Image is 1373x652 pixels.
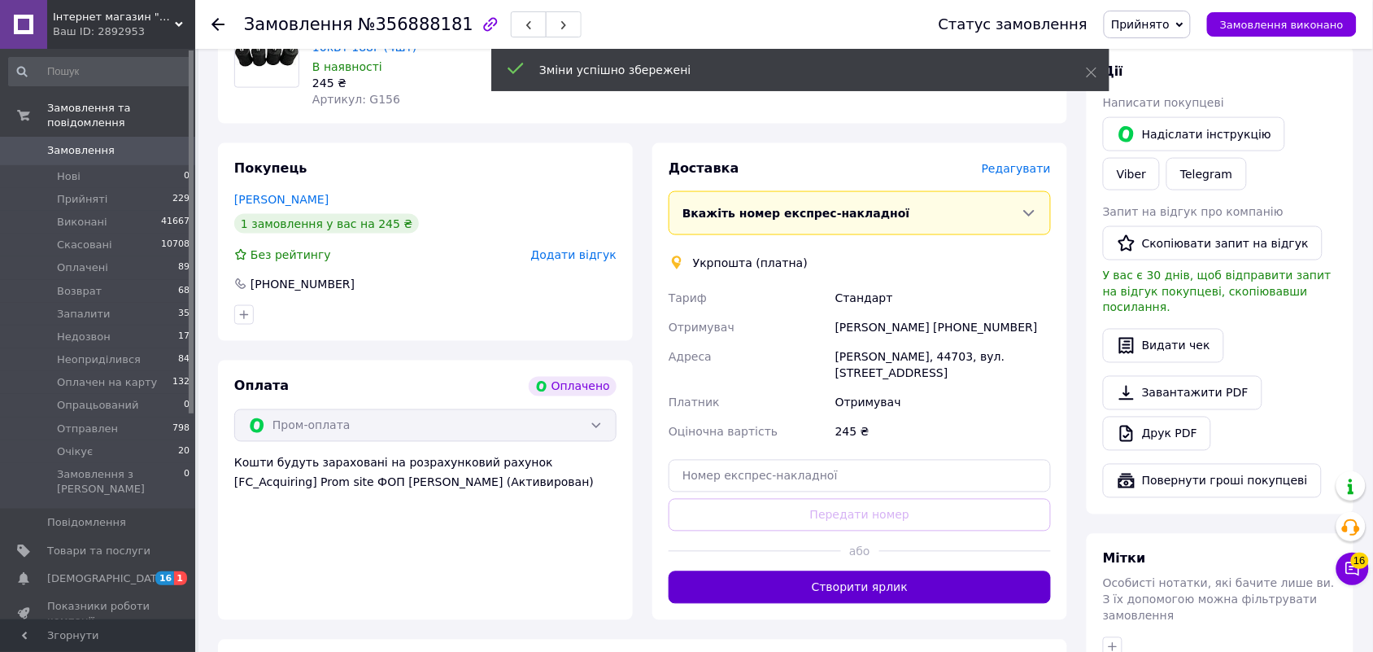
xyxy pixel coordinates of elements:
img: Антивібраційні ніжки генертатора 5-10кВт 188F (4шт) [235,45,299,67]
span: 35 [178,307,190,322]
span: Товари та послуги [47,544,150,558]
span: [DEMOGRAPHIC_DATA] [47,571,168,586]
a: Telegram [1166,158,1246,190]
span: Отправлен [57,422,118,436]
div: 245 ₴ [832,418,1054,447]
div: [FC_Acquiring] Prom site ФОП [PERSON_NAME] (Активирован) [234,475,617,491]
span: 229 [172,192,190,207]
span: В наявності [312,60,382,73]
span: Оплачен на карту [57,375,157,390]
span: Покупець [234,160,307,176]
span: 16 [1351,553,1369,569]
div: Зміни успішно збережені [539,62,1045,78]
div: [PHONE_NUMBER] [249,276,356,292]
span: 10708 [161,238,190,252]
div: Оплачено [529,377,617,396]
a: Завантажити PDF [1103,376,1262,410]
div: Укрпошта (платна) [689,255,812,271]
span: Доставка [669,160,739,176]
div: [PERSON_NAME], 44703, вул. [STREET_ADDRESS] [832,343,1054,388]
span: Мітки [1103,551,1146,567]
span: Редагувати [982,162,1051,175]
a: [PERSON_NAME] [234,193,329,206]
span: Отримувач [669,322,734,335]
span: 68 [178,284,190,299]
span: Вкажіть номер експрес-накладної [682,207,910,220]
button: Скопіювати запит на відгук [1103,226,1323,260]
span: Замовлення з [PERSON_NAME] [57,467,184,497]
span: Опрацьований [57,398,138,413]
a: Viber [1103,158,1160,190]
span: Замовлення виконано [1220,19,1344,31]
div: Статус замовлення [939,16,1088,33]
span: Прийнято [1111,18,1170,31]
span: Нові [57,169,81,184]
span: №356888181 [358,15,473,34]
span: Возврат [57,284,102,299]
div: 1 замовлення у вас на 245 ₴ [234,214,419,234]
button: Надіслати інструкцію [1103,117,1285,151]
span: Очікує [57,444,93,459]
span: 0 [184,467,190,497]
span: Скасовані [57,238,112,252]
span: Недозвон [57,330,111,344]
input: Пошук [8,57,191,86]
span: Замовлення [244,15,353,34]
span: 16 [155,571,174,585]
button: Замовлення виконано [1207,12,1357,37]
span: 17 [178,330,190,344]
span: Написати покупцеві [1103,96,1224,109]
span: Дії [1103,63,1123,79]
span: Повідомлення [47,515,126,530]
span: Виконані [57,215,107,230]
div: Отримувач [832,388,1054,418]
span: Інтернет магазин "МК" [53,10,175,24]
span: 41667 [161,215,190,230]
button: Видати чек [1103,329,1224,363]
span: 798 [172,422,190,436]
div: Кошти будуть зараховані на розрахунковий рахунок [234,455,617,491]
span: Неоприділився [57,352,141,367]
span: Платник [669,396,720,409]
span: Додати відгук [531,248,617,261]
span: Замовлення та повідомлення [47,101,195,130]
span: Запалити [57,307,111,322]
span: 0 [184,398,190,413]
button: Повернути гроші покупцеві [1103,464,1322,498]
span: 1 [174,571,187,585]
span: Показники роботи компанії [47,599,150,628]
span: Особисті нотатки, які бачите лише ви. З їх допомогою можна фільтрувати замовлення [1103,577,1335,623]
span: 20 [178,444,190,459]
input: Номер експрес-накладної [669,460,1051,492]
span: 84 [178,352,190,367]
span: Запит на відгук про компанію [1103,205,1284,218]
span: Оплачені [57,260,108,275]
span: Оціночна вартість [669,426,778,439]
div: 245 ₴ [312,75,550,91]
span: Без рейтингу [251,248,331,261]
span: Артикул: G156 [312,93,400,106]
span: Оплата [234,379,289,394]
span: Прийняті [57,192,107,207]
div: [PERSON_NAME] [PHONE_NUMBER] [832,313,1054,343]
a: Друк PDF [1103,417,1211,451]
div: Ваш ID: 2892953 [53,24,195,39]
span: Тариф [669,292,707,305]
span: Замовлення [47,143,115,158]
span: 132 [172,375,190,390]
span: 0 [184,169,190,184]
span: або [841,544,879,560]
button: Чат з покупцем16 [1336,553,1369,585]
div: Стандарт [832,284,1054,313]
div: Повернутися назад [211,16,224,33]
span: 89 [178,260,190,275]
button: Створити ярлик [669,571,1051,604]
span: Адреса [669,351,712,364]
span: У вас є 30 днів, щоб відправити запит на відгук покупцеві, скопіювавши посилання. [1103,269,1332,314]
